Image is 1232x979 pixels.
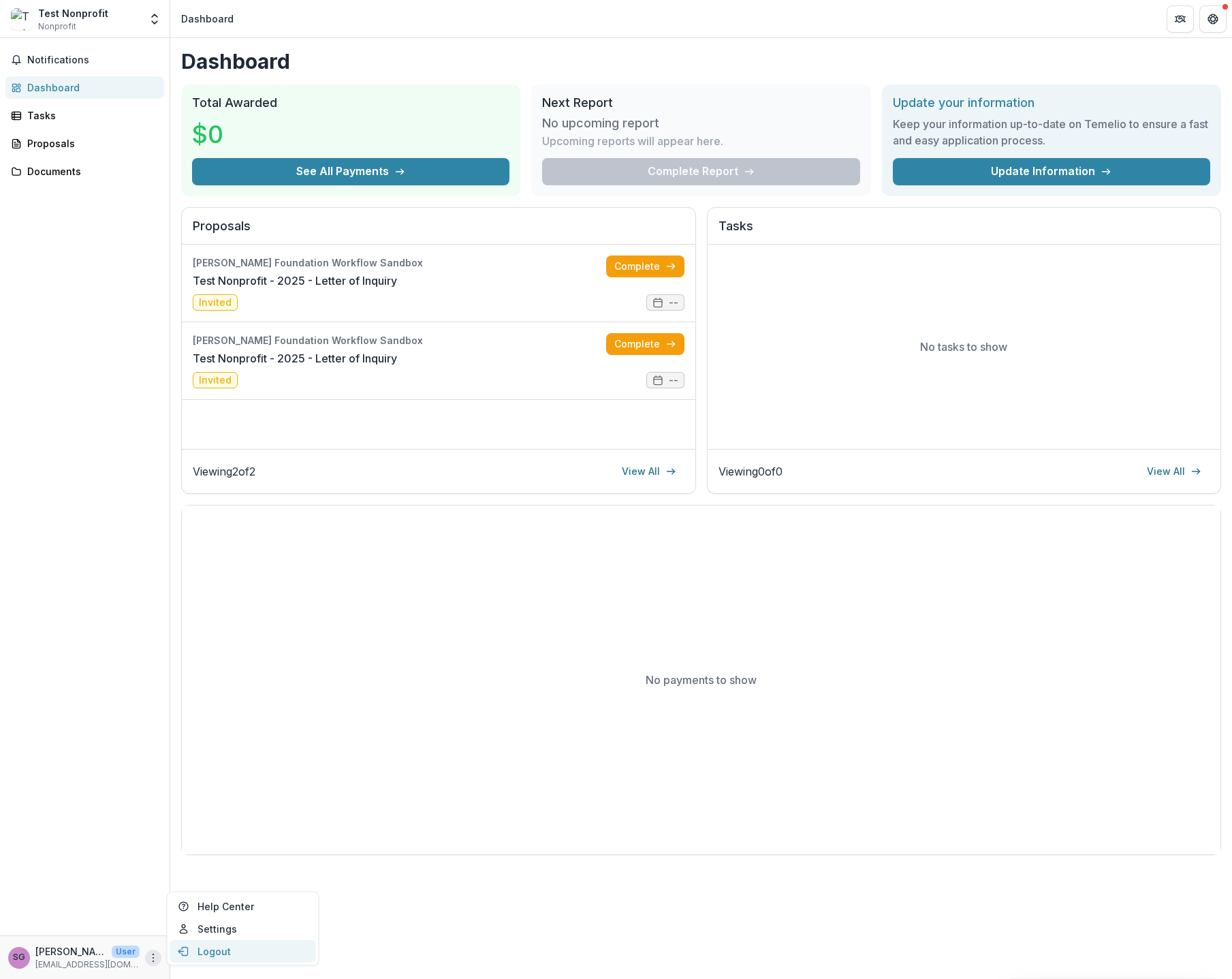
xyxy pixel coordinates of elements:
a: Update Information [893,158,1210,185]
span: Notifications [27,55,159,66]
p: [EMAIL_ADDRESS][DOMAIN_NAME] [35,959,140,971]
div: Proposals [27,136,153,151]
div: Tasks [27,108,153,123]
button: Open entity switcher [145,5,164,33]
button: Partners [1167,5,1194,33]
button: Notifications [5,49,164,71]
h3: No upcoming report [542,116,659,131]
h3: $0 [192,116,294,153]
a: Tasks [5,104,164,127]
nav: breadcrumb [176,9,239,29]
p: No tasks to show [920,339,1007,355]
p: User [112,946,140,958]
img: Test Nonprofit [11,8,33,30]
div: Test Nonprofit [38,6,108,20]
button: More [145,950,161,966]
button: Get Help [1199,5,1227,33]
a: Dashboard [5,76,164,99]
a: View All [1139,461,1210,482]
div: Dashboard [27,80,153,95]
h2: Total Awarded [192,95,509,110]
h2: Proposals [193,219,684,245]
div: Dashboard [181,12,234,26]
h2: Update your information [893,95,1210,110]
a: Proposals [5,132,164,155]
a: Documents [5,160,164,183]
a: View All [614,461,684,482]
h3: Keep your information up-to-date on Temelio to ensure a fast and easy application process. [893,116,1210,149]
div: Documents [27,164,153,178]
button: See All Payments [192,158,509,185]
a: Complete [606,333,684,355]
p: [PERSON_NAME] [35,944,106,959]
a: Complete [606,255,684,277]
div: No payments to show [182,506,1220,854]
div: Shae Griffith [13,953,25,962]
a: Test Nonprofit - 2025 - Letter of Inquiry [193,350,397,367]
span: Nonprofit [38,20,76,33]
h2: Next Report [542,95,859,110]
h2: Tasks [718,219,1210,245]
h1: Dashboard [181,49,1221,74]
p: Viewing 2 of 2 [193,463,255,480]
a: Test Nonprofit - 2025 - Letter of Inquiry [193,273,397,289]
p: Viewing 0 of 0 [718,463,783,480]
p: Upcoming reports will appear here. [542,133,723,149]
